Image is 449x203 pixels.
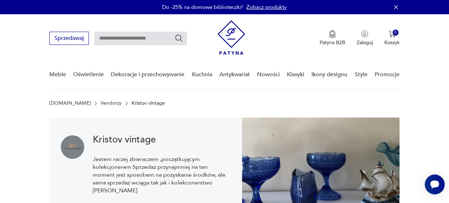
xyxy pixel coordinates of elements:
img: Ikonka użytkownika [361,30,368,37]
h1: Kristov vintage [93,135,231,144]
a: Nowości [257,61,280,88]
p: Jestem raczej zbieraczem ,początkującym kolekcjonerem Sprzedaż przynajmniej na ten moment jest sp... [93,155,231,194]
a: Vendorzy [101,100,122,106]
img: Kristov vintage [61,135,84,159]
div: 0 [393,30,399,36]
button: Szukaj [175,34,183,42]
a: Oświetlenie [73,61,104,88]
a: Antykwariat [219,61,250,88]
img: Ikona medalu [329,30,336,38]
a: Kuchnia [192,61,212,88]
button: Zaloguj [357,30,373,46]
button: Patyna B2B [320,30,345,46]
a: Style [355,61,368,88]
p: Do -25% na domowe biblioteczki! [162,4,243,11]
iframe: Smartsupp widget button [425,175,445,194]
a: Ikony designu [312,61,348,88]
a: Promocje [375,61,400,88]
img: Ikona koszyka [389,30,396,37]
p: Kristov vintage [132,100,165,106]
p: Koszyk [384,39,400,46]
a: Ikona medaluPatyna B2B [320,30,345,46]
img: Patyna - sklep z meblami i dekoracjami vintage [218,20,245,55]
a: Zobacz produkty [247,4,287,11]
a: [DOMAIN_NAME] [49,100,91,106]
a: Dekoracje i przechowywanie [111,61,185,88]
button: 0Koszyk [384,30,400,46]
p: Zaloguj [357,39,373,46]
a: Sprzedawaj [49,36,89,41]
p: Patyna B2B [320,39,345,46]
button: Sprzedawaj [49,32,89,45]
a: Meble [49,61,66,88]
a: Klasyki [287,61,304,88]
